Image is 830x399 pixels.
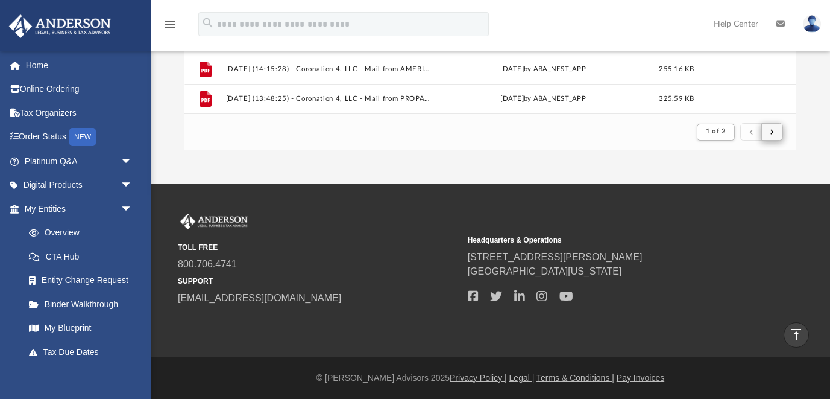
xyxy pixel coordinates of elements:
img: User Pic [803,15,821,33]
span: arrow_drop_down [121,197,145,222]
span: 325.59 KB [659,95,694,102]
a: CTA Hub [17,244,151,269]
a: [GEOGRAPHIC_DATA][US_STATE] [468,266,622,276]
a: Legal | [509,373,535,383]
a: Privacy Policy | [450,373,507,383]
i: search [201,16,215,30]
button: 1 of 2 [697,124,735,141]
div: NEW [69,128,96,146]
a: Binder Walkthrough [17,292,151,316]
span: 255.16 KB [659,65,694,72]
a: Online Ordering [8,77,151,101]
span: 1 of 2 [706,128,726,135]
img: Anderson Advisors Platinum Portal [5,14,115,38]
a: Platinum Q&Aarrow_drop_down [8,149,151,173]
a: Pay Invoices [617,373,664,383]
small: TOLL FREE [178,242,459,253]
a: Order StatusNEW [8,125,151,150]
small: Headquarters & Operations [468,235,749,246]
i: vertical_align_top [789,327,803,342]
a: vertical_align_top [784,322,809,348]
div: [DATE] by ABA_NEST_APP [439,63,647,74]
a: 800.706.4741 [178,259,237,269]
a: [STREET_ADDRESS][PERSON_NAME] [468,252,643,262]
img: Anderson Advisors Platinum Portal [178,214,250,229]
a: Home [8,53,151,77]
a: menu [163,23,177,31]
span: arrow_drop_down [121,149,145,174]
a: Overview [17,221,151,245]
a: Entity Change Request [17,269,151,293]
a: My Entitiesarrow_drop_down [8,197,151,221]
button: [DATE] (13:48:25) - Coronation 4, LLC - Mail from PROPAY INC.pdf [226,95,434,103]
button: [DATE] (14:15:28) - Coronation 4, LLC - Mail from AMERICAN BANKERS INSURANCE COMPANY OF [US_STATE... [226,65,434,73]
a: [EMAIL_ADDRESS][DOMAIN_NAME] [178,293,341,303]
div: © [PERSON_NAME] Advisors 2025 [151,372,830,385]
a: My Blueprint [17,316,145,340]
a: Terms & Conditions | [536,373,614,383]
span: arrow_drop_down [121,173,145,198]
a: Tax Organizers [8,101,151,125]
a: Tax Due Dates [17,340,151,364]
i: menu [163,17,177,31]
div: [DATE] by ABA_NEST_APP [439,94,647,104]
a: Digital Productsarrow_drop_down [8,173,151,197]
small: SUPPORT [178,276,459,287]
